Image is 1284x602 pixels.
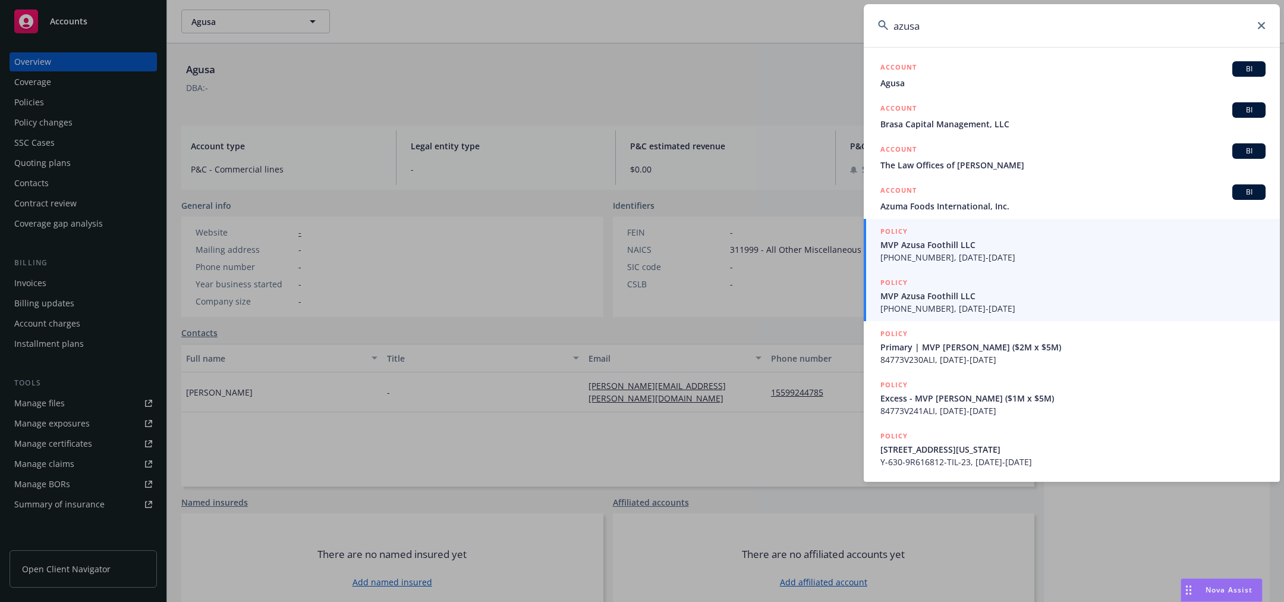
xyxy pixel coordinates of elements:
[864,55,1280,96] a: ACCOUNTBIAgusa
[880,184,917,199] h5: ACCOUNT
[880,353,1266,366] span: 84773V230ALI, [DATE]-[DATE]
[880,328,908,340] h5: POLICY
[880,102,917,117] h5: ACCOUNT
[864,4,1280,47] input: Search...
[1237,187,1261,197] span: BI
[864,96,1280,137] a: ACCOUNTBIBrasa Capital Management, LLC
[880,379,908,391] h5: POLICY
[880,341,1266,353] span: Primary | MVP [PERSON_NAME] ($2M x $5M)
[1206,585,1252,595] span: Nova Assist
[880,77,1266,89] span: Agusa
[864,424,1280,475] a: POLICY[STREET_ADDRESS][US_STATE]Y-630-9R616812-TIL-23, [DATE]-[DATE]
[1237,146,1261,156] span: BI
[880,239,1266,251] span: MVP Azusa Foothill LLC
[880,302,1266,315] span: [PHONE_NUMBER], [DATE]-[DATE]
[1237,105,1261,115] span: BI
[864,137,1280,178] a: ACCOUNTBIThe Law Offices of [PERSON_NAME]
[864,219,1280,270] a: POLICYMVP Azusa Foothill LLC[PHONE_NUMBER], [DATE]-[DATE]
[880,118,1266,130] span: Brasa Capital Management, LLC
[880,61,917,76] h5: ACCOUNT
[880,143,917,158] h5: ACCOUNT
[1237,64,1261,74] span: BI
[1181,579,1196,601] div: Drag to move
[1181,578,1263,602] button: Nova Assist
[880,430,908,442] h5: POLICY
[880,405,1266,417] span: 84773V241ALI, [DATE]-[DATE]
[864,321,1280,372] a: POLICYPrimary | MVP [PERSON_NAME] ($2M x $5M)84773V230ALI, [DATE]-[DATE]
[864,372,1280,424] a: POLICYExcess - MVP [PERSON_NAME] ($1M x $5M)84773V241ALI, [DATE]-[DATE]
[880,443,1266,456] span: [STREET_ADDRESS][US_STATE]
[880,225,908,237] h5: POLICY
[864,270,1280,321] a: POLICYMVP Azusa Foothill LLC[PHONE_NUMBER], [DATE]-[DATE]
[880,290,1266,302] span: MVP Azusa Foothill LLC
[880,392,1266,405] span: Excess - MVP [PERSON_NAME] ($1M x $5M)
[880,200,1266,212] span: Azuma Foods International, Inc.
[864,178,1280,219] a: ACCOUNTBIAzuma Foods International, Inc.
[880,251,1266,264] span: [PHONE_NUMBER], [DATE]-[DATE]
[880,277,908,289] h5: POLICY
[880,456,1266,468] span: Y-630-9R616812-TIL-23, [DATE]-[DATE]
[880,159,1266,171] span: The Law Offices of [PERSON_NAME]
